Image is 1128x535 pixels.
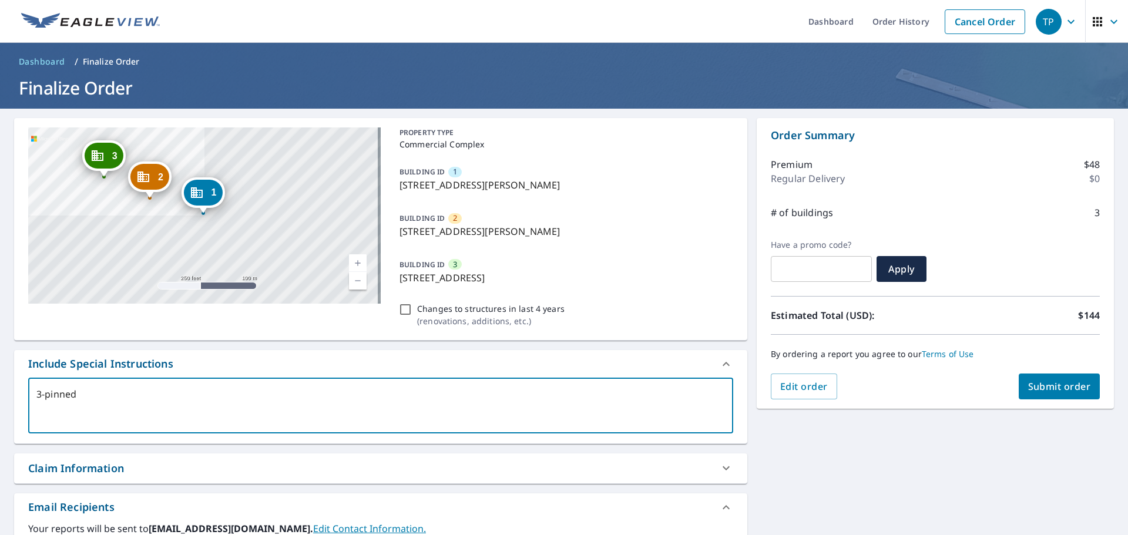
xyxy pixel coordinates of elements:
a: Terms of Use [922,348,974,359]
p: $144 [1078,308,1100,322]
p: [STREET_ADDRESS][PERSON_NAME] [399,178,728,192]
div: Include Special Instructions [14,350,747,378]
div: Email Recipients [14,493,747,521]
p: [STREET_ADDRESS] [399,271,728,285]
span: 2 [158,173,163,181]
li: / [75,55,78,69]
div: TP [1036,9,1062,35]
p: BUILDING ID [399,260,445,270]
p: BUILDING ID [399,167,445,177]
p: PROPERTY TYPE [399,127,728,138]
button: Edit order [771,374,837,399]
p: Estimated Total (USD): [771,308,935,322]
div: Claim Information [14,453,747,483]
button: Apply [877,256,926,282]
a: Current Level 17, Zoom In [349,254,367,272]
p: Changes to structures in last 4 years [417,302,565,315]
p: By ordering a report you agree to our [771,349,1100,359]
span: 1 [211,188,216,197]
p: $48 [1084,157,1100,171]
p: [STREET_ADDRESS][PERSON_NAME] [399,224,728,238]
nav: breadcrumb [14,52,1114,71]
div: Dropped pin, building 1, Commercial property, 7315 Emma Rd Bradenton, FL 34209 [181,177,224,214]
a: Cancel Order [945,9,1025,34]
p: Regular Delivery [771,171,845,186]
div: Email Recipients [28,499,115,515]
img: EV Logo [21,13,160,31]
p: Order Summary [771,127,1100,143]
span: 1 [453,166,457,177]
div: Dropped pin, building 2, Commercial property, 7408 Emma Rd Bradenton, FL 34209 [128,161,172,198]
p: BUILDING ID [399,213,445,223]
b: [EMAIL_ADDRESS][DOMAIN_NAME]. [149,522,313,535]
span: 3 [453,259,457,270]
a: Dashboard [14,52,70,71]
span: Submit order [1028,380,1091,393]
div: Claim Information [28,460,124,476]
span: Edit order [780,380,828,393]
p: Finalize Order [83,56,140,68]
a: EditContactInfo [313,522,426,535]
p: ( renovations, additions, etc. ) [417,315,565,327]
div: Include Special Instructions [28,356,173,372]
span: 2 [453,213,457,224]
span: 3 [112,152,117,160]
span: Apply [886,263,917,275]
div: Dropped pin, building 3, Commercial property, 3820 Bridlecrest Ln Bradenton, FL 34209 [82,140,126,177]
h1: Finalize Order [14,76,1114,100]
a: Current Level 17, Zoom Out [349,272,367,290]
textarea: 3-pinned [36,389,725,422]
p: Commercial Complex [399,138,728,150]
p: # of buildings [771,206,833,220]
p: $0 [1089,171,1100,186]
p: Premium [771,157,813,171]
p: 3 [1095,206,1100,220]
span: Dashboard [19,56,65,68]
button: Submit order [1019,374,1100,399]
label: Have a promo code? [771,240,872,250]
